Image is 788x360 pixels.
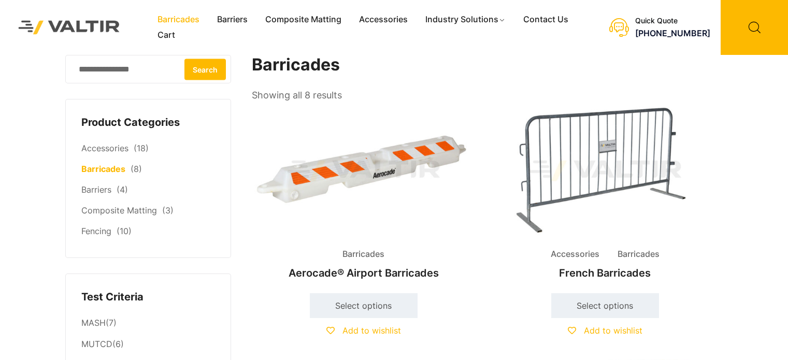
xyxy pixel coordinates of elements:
[8,10,131,45] img: Valtir Rentals
[81,184,111,195] a: Barriers
[252,262,476,284] h2: Aerocade® Airport Barricades
[131,164,142,174] span: (8)
[81,339,112,349] a: MUTCD
[184,59,226,80] button: Search
[117,226,132,236] span: (10)
[252,55,718,75] h1: Barricades
[342,325,401,336] span: Add to wishlist
[493,262,717,284] h2: French Barricades
[162,205,174,215] span: (3)
[635,17,710,25] div: Quick Quote
[335,247,392,262] span: Barricades
[81,334,215,355] li: (6)
[149,27,184,43] a: Cart
[417,12,514,27] a: Industry Solutions
[117,184,128,195] span: (4)
[252,104,476,284] a: BarricadesAerocade® Airport Barricades
[81,205,157,215] a: Composite Matting
[81,143,128,153] a: Accessories
[350,12,417,27] a: Accessories
[514,12,577,27] a: Contact Us
[610,247,667,262] span: Barricades
[568,325,642,336] a: Add to wishlist
[81,164,125,174] a: Barricades
[81,115,215,131] h4: Product Categories
[256,12,350,27] a: Composite Matting
[635,28,710,38] a: [PHONE_NUMBER]
[543,247,607,262] span: Accessories
[493,104,717,284] a: Accessories BarricadesFrench Barricades
[81,318,106,328] a: MASH
[134,143,149,153] span: (18)
[81,290,215,305] h4: Test Criteria
[208,12,256,27] a: Barriers
[584,325,642,336] span: Add to wishlist
[326,325,401,336] a: Add to wishlist
[310,293,418,318] a: Select options for “Aerocade® Airport Barricades”
[149,12,208,27] a: Barricades
[81,312,215,334] li: (7)
[252,87,342,104] p: Showing all 8 results
[81,226,111,236] a: Fencing
[551,293,659,318] a: Select options for “French Barricades”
